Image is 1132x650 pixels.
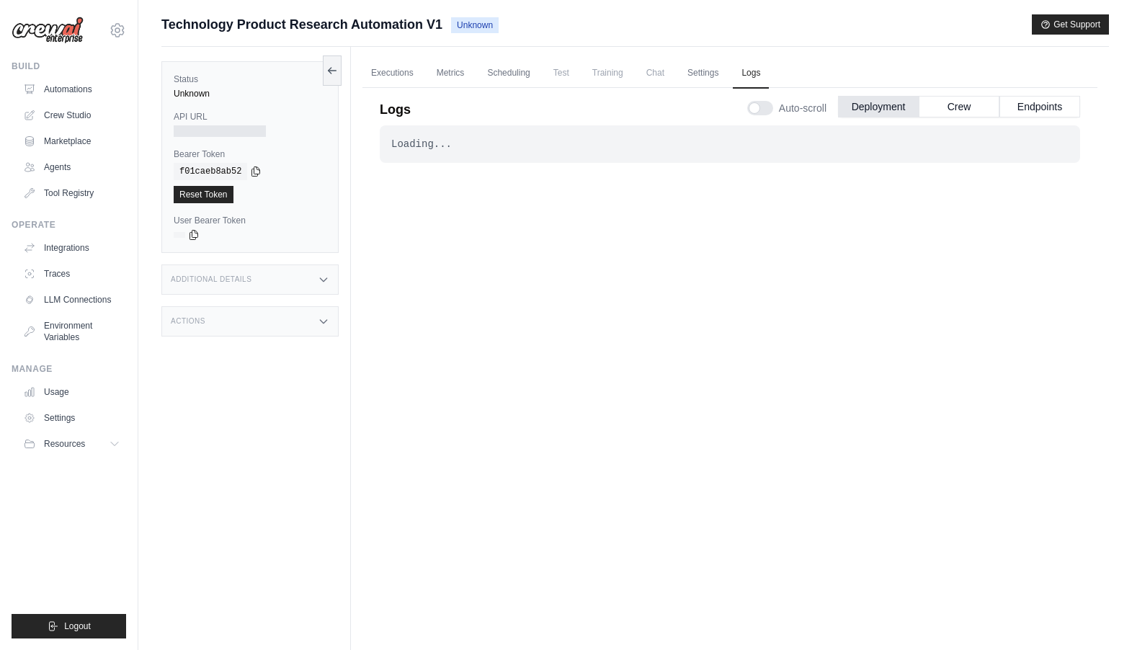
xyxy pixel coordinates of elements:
a: Reset Token [174,186,233,203]
button: Endpoints [999,96,1080,117]
button: Crew [919,96,999,117]
div: Manage [12,363,126,375]
a: Environment Variables [17,314,126,349]
a: Traces [17,262,126,285]
label: Bearer Token [174,148,326,160]
div: Loading... [391,137,1069,151]
span: Auto-scroll [779,101,826,115]
div: Unknown [174,88,326,99]
button: Deployment [838,96,919,117]
a: Settings [17,406,126,429]
img: Logo [12,17,84,44]
a: Metrics [428,58,473,89]
span: Training is not available until the deployment is complete [584,58,632,87]
a: Marketplace [17,130,126,153]
h3: Actions [171,317,205,326]
span: Test [545,58,578,87]
a: LLM Connections [17,288,126,311]
a: Usage [17,380,126,404]
div: Operate [12,219,126,231]
button: Logout [12,614,126,638]
button: Get Support [1032,14,1109,35]
a: Logs [733,58,769,89]
a: Settings [679,58,727,89]
a: Scheduling [478,58,538,89]
span: Unknown [451,17,499,33]
iframe: Chat Widget [1060,581,1132,650]
label: API URL [174,111,326,123]
div: Build [12,61,126,72]
label: Status [174,74,326,85]
span: Resources [44,438,85,450]
a: Crew Studio [17,104,126,127]
span: Logout [64,620,91,632]
a: Tool Registry [17,182,126,205]
a: Automations [17,78,126,101]
button: Resources [17,432,126,455]
span: Technology Product Research Automation V1 [161,14,442,35]
a: Integrations [17,236,126,259]
a: Agents [17,156,126,179]
h3: Additional Details [171,275,251,284]
span: Chat is not available until the deployment is complete [638,58,673,87]
p: Logs [380,99,411,120]
a: Executions [362,58,422,89]
code: f01caeb8ab52 [174,163,247,180]
label: User Bearer Token [174,215,326,226]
